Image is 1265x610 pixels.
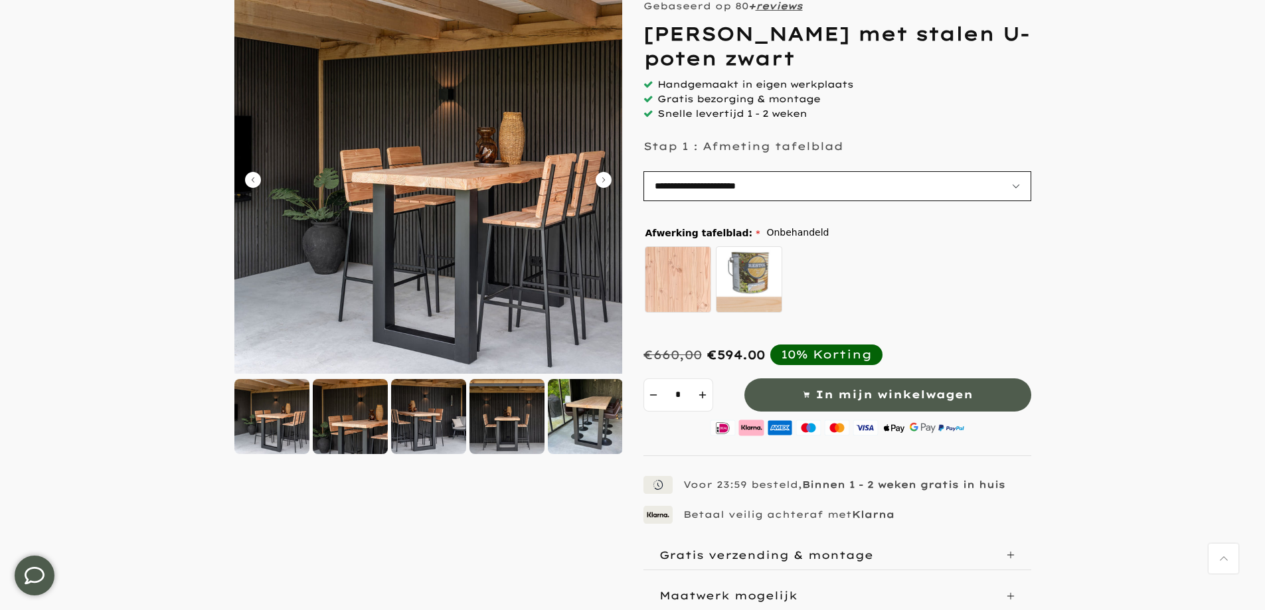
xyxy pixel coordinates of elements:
[663,378,693,412] input: Quantity
[391,379,466,454] img: Douglas bartafel met stalen U-poten zwart
[313,379,388,454] img: Douglas bartafel met stalen U-poten zwart
[659,548,873,562] p: Gratis verzending & montage
[643,378,663,412] button: decrement
[548,379,623,454] img: Douglas bartafel met stalen U-poten zwart gepoedercoat
[766,224,829,241] span: Onbehandeld
[596,172,612,188] button: Carousel Next Arrow
[657,78,853,90] span: Handgemaakt in eigen werkplaats
[683,508,894,520] p: Betaal veilig achteraf met
[802,479,1005,491] strong: Binnen 1 - 2 weken gratis in huis
[643,139,843,153] p: Stap 1 : Afmeting tafelblad
[643,22,1031,70] h1: [PERSON_NAME] met stalen U-poten zwart
[707,347,765,362] span: €594.00
[659,589,798,602] p: Maatwerk mogelijk
[1,542,68,609] iframe: toggle-frame
[234,379,309,454] img: Douglas bartafel met stalen U-poten zwart
[245,172,261,188] button: Carousel Back Arrow
[643,171,1031,201] select: autocomplete="off"
[657,108,807,119] span: Snelle levertijd 1 - 2 weken
[645,228,760,238] span: Afwerking tafelblad:
[1209,544,1238,573] a: Terug naar boven
[657,93,820,105] span: Gratis bezorging & montage
[643,347,702,362] div: €660,00
[781,347,872,362] div: 10% Korting
[693,378,713,412] button: increment
[852,508,894,520] strong: Klarna
[469,379,545,454] img: Douglas bartafel met stalen U-poten zwart
[815,385,973,404] span: In mijn winkelwagen
[744,378,1031,412] button: In mijn winkelwagen
[683,479,1005,491] p: Voor 23:59 besteld,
